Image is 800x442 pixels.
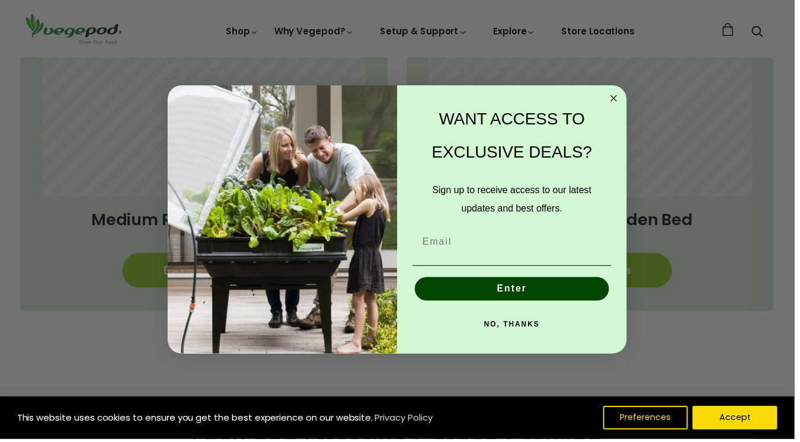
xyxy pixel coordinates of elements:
img: underline [415,267,616,268]
button: NO, THANKS [415,315,616,338]
span: WANT ACCESS TO EXCLUSIVE DEALS? [435,111,596,162]
button: Accept [697,409,783,433]
span: This website uses cookies to ensure you get the best experience on our website. [17,414,376,427]
a: Privacy Policy (opens in a new tab) [376,410,437,431]
button: Close dialog [611,92,625,106]
button: Enter [418,279,613,303]
button: Preferences [607,409,693,433]
input: Email [415,232,616,255]
span: Sign up to receive access to our latest updates and best offers. [436,186,596,215]
img: e9d03583-1bb1-490f-ad29-36751b3212ff.jpeg [169,86,400,357]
